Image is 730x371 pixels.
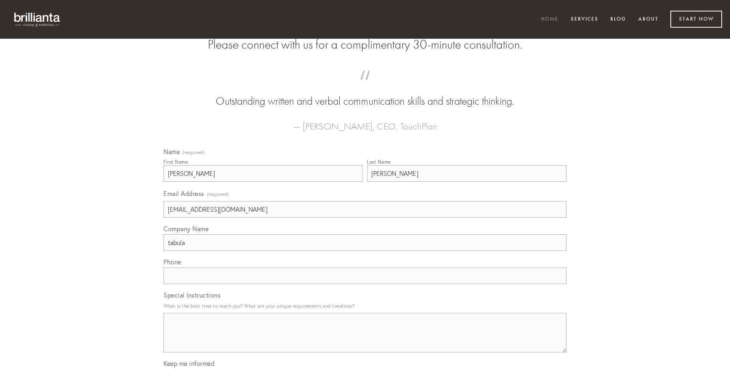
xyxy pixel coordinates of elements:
[367,159,391,165] div: Last Name
[164,301,566,311] p: What is the best time to reach you? What are your unique requirements and timelines?
[633,13,664,26] a: About
[164,148,180,156] span: Name
[182,150,205,155] span: (required)
[605,13,631,26] a: Blog
[164,159,188,165] div: First Name
[176,109,554,134] figcaption: — [PERSON_NAME], CEO, TouchPlan
[8,8,67,31] img: brillianta - research, strategy, marketing
[176,78,554,94] span: “
[670,11,722,28] a: Start Now
[536,13,564,26] a: Home
[164,291,220,299] span: Special Instructions
[164,225,209,233] span: Company Name
[164,37,566,52] h2: Please connect with us for a complimentary 30-minute consultation.
[164,258,181,266] span: Phone
[164,360,214,367] span: Keep me informed
[176,78,554,109] blockquote: Outstanding written and verbal communication skills and strategic thinking.
[566,13,604,26] a: Services
[164,190,204,198] span: Email Address
[207,189,229,200] span: (required)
